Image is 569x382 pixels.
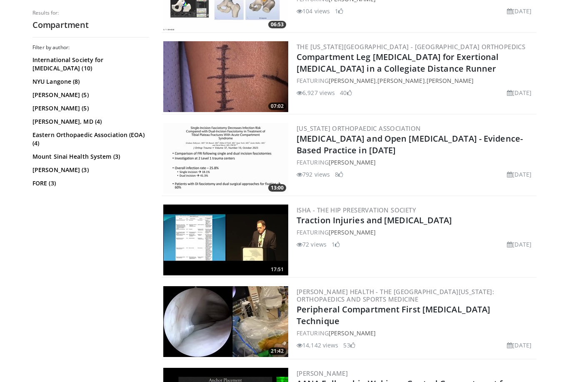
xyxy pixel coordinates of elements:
li: 40 [340,88,352,97]
h3: Filter by author: [32,44,149,51]
li: 104 views [297,7,330,15]
a: The [US_STATE][GEOGRAPHIC_DATA] - [GEOGRAPHIC_DATA] Orthopedics [297,42,525,51]
a: Traction Injuries and [MEDICAL_DATA] [297,215,452,226]
h2: Compartment [32,20,149,30]
li: 1 [335,7,343,15]
a: [PERSON_NAME], MD (4) [32,117,147,126]
a: [PERSON_NAME] [377,77,424,85]
a: 13:00 [163,123,288,194]
span: 13:00 [268,184,286,192]
a: [PERSON_NAME] Health - The [GEOGRAPHIC_DATA][US_STATE]: Orthopaedics and Sports Medicine [297,287,494,303]
li: 8 [335,170,343,179]
a: [PERSON_NAME] (5) [32,104,147,112]
span: 06:53 [268,21,286,28]
p: Results for: [32,10,149,16]
div: FEATURING [297,228,535,237]
a: ISHA - The Hip Preservation Society [297,206,416,214]
img: 38435631-10db-4727-a286-eca0cfba0365.300x170_q85_crop-smart_upscale.jpg [163,286,288,357]
a: International Society for [MEDICAL_DATA] (10) [32,56,147,72]
div: FEATURING [297,329,535,337]
a: Compartment Leg [MEDICAL_DATA] for Exertional [MEDICAL_DATA] in a Collegiate Distance Runner [297,51,499,74]
a: Mount Sinai Health System (3) [32,152,147,161]
li: 53 [343,341,355,350]
img: fbdf67ab-6eb5-4ac7-a79d-d283a7f84a1d.300x170_q85_crop-smart_upscale.jpg [163,41,288,112]
a: 07:02 [163,41,288,112]
a: Eastern Orthopaedic Association (EOA) (4) [32,131,147,147]
li: [DATE] [507,7,532,15]
a: [US_STATE] Orthopaedic Association [297,124,421,132]
a: [PERSON_NAME] [329,329,376,337]
a: [MEDICAL_DATA] and Open [MEDICAL_DATA] - Evidence-Based Practice in [DATE] [297,133,523,156]
a: [PERSON_NAME] [297,369,348,377]
img: 49176c23-d55c-4e59-931a-eeb44bd4a38e.300x170_q85_crop-smart_upscale.jpg [163,123,288,194]
li: 6,927 views [297,88,335,97]
li: 72 views [297,240,327,249]
a: 17:51 [163,205,288,275]
a: Peripheral Compartment First [MEDICAL_DATA] Technique [297,304,490,327]
li: [DATE] [507,170,532,179]
a: [PERSON_NAME] (5) [32,91,147,99]
li: [DATE] [507,341,532,350]
a: [PERSON_NAME] (3) [32,166,147,174]
div: FEATURING [297,158,535,167]
li: [DATE] [507,88,532,97]
span: 17:51 [268,266,286,273]
a: [PERSON_NAME] [329,158,376,166]
a: FORE (3) [32,179,147,187]
span: 21:42 [268,347,286,355]
li: 14,142 views [297,341,338,350]
a: NYU Langone (8) [32,77,147,86]
div: FEATURING , , [297,76,535,85]
a: [PERSON_NAME] [427,77,474,85]
li: 792 views [297,170,330,179]
a: 21:42 [163,286,288,357]
span: 07:02 [268,102,286,110]
img: 589dc4d9-e629-4404-8b3b-7ecc502391f6.300x170_q85_crop-smart_upscale.jpg [163,205,288,275]
li: [DATE] [507,240,532,249]
a: [PERSON_NAME] [329,77,376,85]
a: [PERSON_NAME] [329,228,376,236]
li: 1 [332,240,340,249]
